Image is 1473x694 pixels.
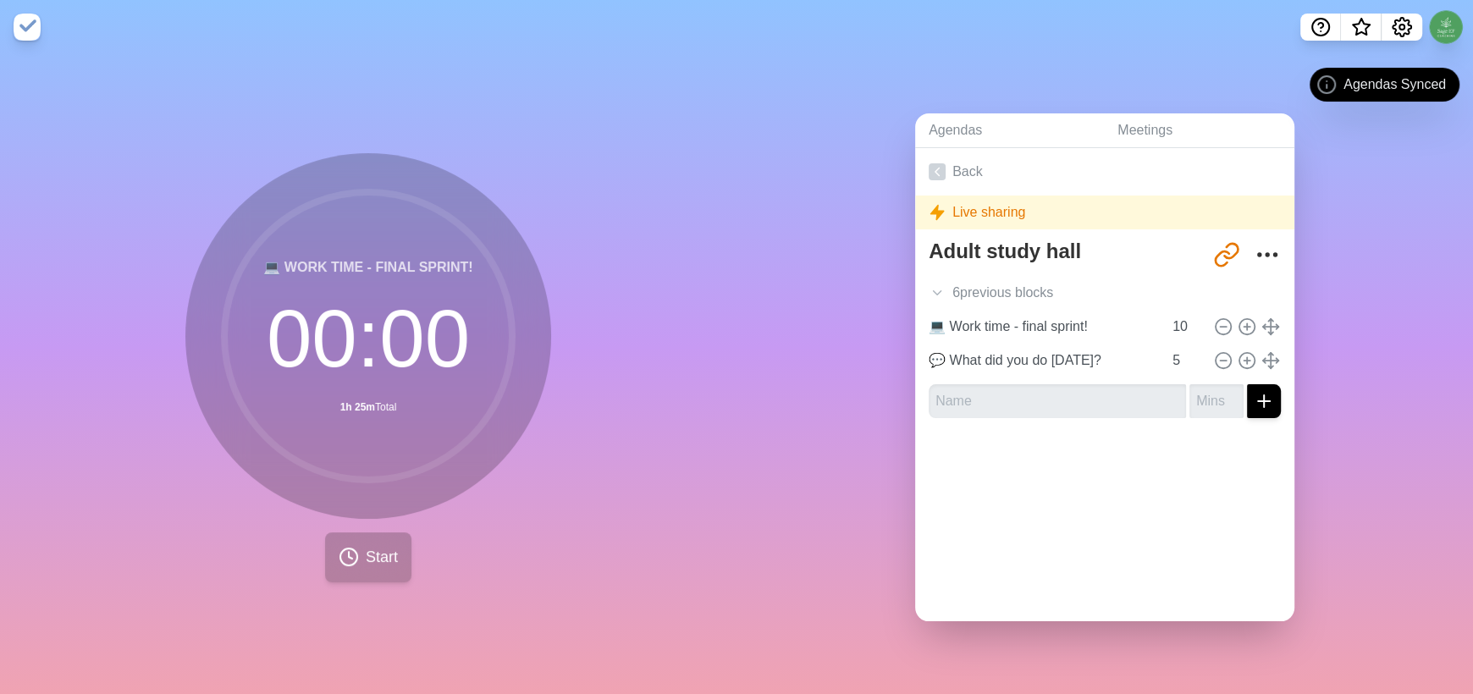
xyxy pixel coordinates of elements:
[1210,238,1244,272] button: Share link
[929,384,1186,418] input: Name
[1300,14,1341,41] button: Help
[1046,283,1053,303] span: s
[1341,14,1382,41] button: What’s new
[915,113,1104,148] a: Agendas
[366,546,398,569] span: Start
[1250,238,1284,272] button: More
[14,14,41,41] img: timeblocks logo
[1343,74,1446,95] span: Agendas Synced
[915,276,1294,310] div: 6 previous block
[1189,384,1244,418] input: Mins
[922,310,1162,344] input: Name
[1382,14,1422,41] button: Settings
[915,196,1294,229] div: Live sharing
[915,148,1294,196] a: Back
[325,532,411,582] button: Start
[1166,344,1206,377] input: Mins
[1166,310,1206,344] input: Mins
[1104,113,1294,148] a: Meetings
[922,344,1162,377] input: Name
